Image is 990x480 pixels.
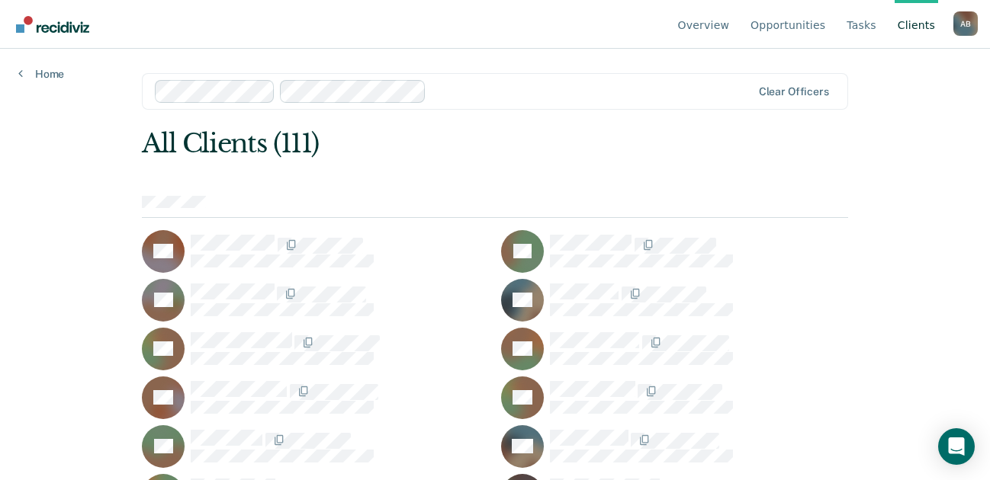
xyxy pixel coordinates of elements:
[16,16,89,33] img: Recidiviz
[938,428,975,465] div: Open Intercom Messenger
[953,11,978,36] div: A B
[142,128,706,159] div: All Clients (111)
[759,85,829,98] div: Clear officers
[953,11,978,36] button: Profile dropdown button
[18,67,64,81] a: Home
